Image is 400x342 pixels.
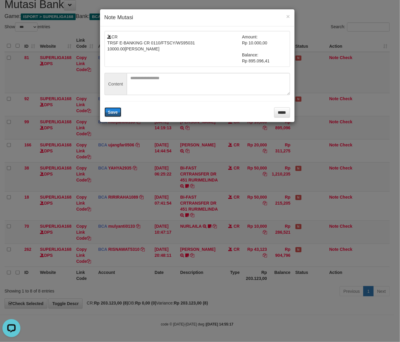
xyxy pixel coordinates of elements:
span: Content [105,73,127,95]
span: Save [108,110,118,115]
button: × [286,13,290,19]
td: CR TRSF E-BANKING CR 0110/FTSCY/WS95031 10000.00[PERSON_NAME] [108,34,242,64]
button: Open LiveChat chat widget [2,2,20,20]
button: Save [105,107,122,117]
td: Amount: Rp 10.000,00 Balance: Rp 895.096,41 [242,34,287,64]
h4: Note Mutasi [105,14,290,22]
